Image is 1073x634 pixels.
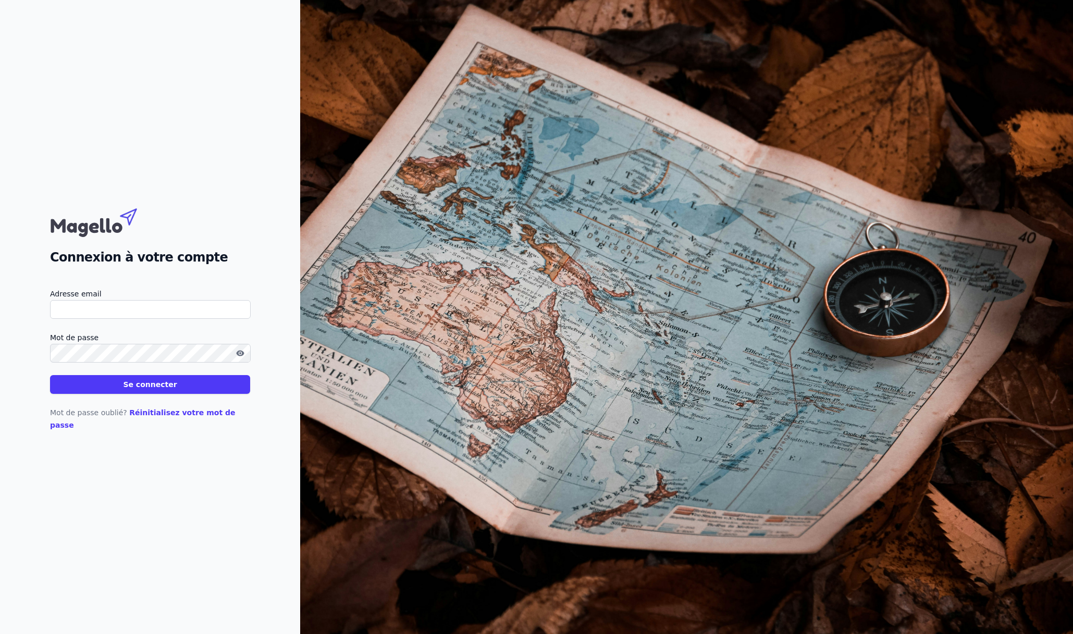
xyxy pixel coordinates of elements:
button: Se connecter [50,375,250,394]
h2: Connexion à votre compte [50,248,250,267]
label: Mot de passe [50,331,250,344]
a: Réinitialisez votre mot de passe [50,408,236,429]
p: Mot de passe oublié? [50,406,250,431]
img: Magello [50,203,159,240]
label: Adresse email [50,288,250,300]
